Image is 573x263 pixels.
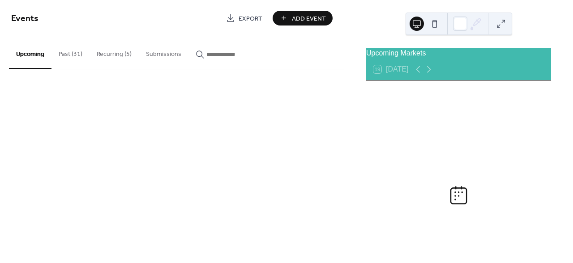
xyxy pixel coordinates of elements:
span: Events [11,10,38,27]
button: Recurring (5) [90,36,139,68]
button: Past (31) [51,36,90,68]
button: Add Event [273,11,333,25]
span: Export [239,14,262,23]
div: Upcoming Markets [366,48,551,59]
button: Submissions [139,36,188,68]
a: Export [219,11,269,25]
span: Add Event [292,14,326,23]
button: Upcoming [9,36,51,69]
